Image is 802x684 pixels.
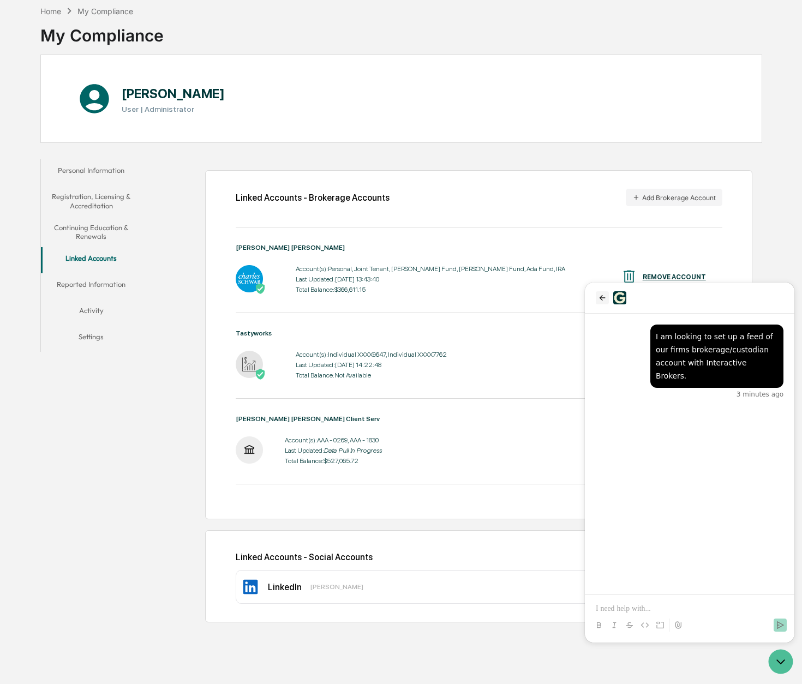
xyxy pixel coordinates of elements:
div: Total Balance: $366,611.15 [296,286,565,293]
button: Add Brokerage Account [626,189,722,206]
img: Active [255,283,266,294]
iframe: To enrich screen reader interactions, please activate Accessibility in Grammarly extension settings [767,648,797,677]
div: Account(s): AAA - 0269, AAA - 1830 [285,436,382,444]
div: Last Updated: [DATE] 13:43:40 [296,275,565,283]
button: Activity [41,299,141,326]
button: Reported Information [41,273,141,299]
div: Total Balance: $527,065.72 [285,457,382,465]
iframe: To enrich screen reader interactions, please activate Accessibility in Grammarly extension settings [585,283,794,643]
div: Linked Accounts - Brokerage Accounts [236,193,390,203]
div: REMOVE ACCOUNT [643,273,706,281]
img: REMOVE ACCOUNT [621,268,637,285]
img: Tastyworks - Active [236,351,263,378]
img: Morgan Stanley Client Serv - Data Pull In Progress [236,436,263,464]
img: Charles Schwab - Active [236,265,263,292]
div: Account(s): Individual XXXX9647, Individual XXXX7762 [296,351,447,358]
div: [PERSON_NAME] [PERSON_NAME] Client Serv [236,415,722,423]
img: Active [255,369,266,380]
div: Total Balance: Not Available [296,371,447,379]
button: Continuing Education & Renewals [41,217,141,248]
div: Last Updated: [285,447,382,454]
h1: [PERSON_NAME] [122,86,225,101]
h3: User | Administrator [122,105,225,113]
div: Home [40,7,61,16]
div: LinkedIn [268,582,302,592]
div: [PERSON_NAME] [310,583,363,591]
button: Registration, Licensing & Accreditation [41,185,141,217]
img: LinkedIn Icon [242,578,259,596]
div: [PERSON_NAME] [PERSON_NAME] [236,244,722,251]
div: My Compliance [77,7,133,16]
div: Tastyworks [236,329,722,337]
div: Linked Accounts - Social Accounts [236,548,722,566]
i: Data Pull In Progress [324,447,382,454]
div: My Compliance [40,17,164,45]
button: Personal Information [41,159,141,185]
button: Settings [41,326,141,352]
div: Account(s): Personal, Joint Tenant, [PERSON_NAME] Fund, [PERSON_NAME] Fund, Ada Fund, IRA [296,265,565,273]
button: Linked Accounts [41,247,141,273]
div: secondary tabs example [41,159,141,352]
div: Last Updated: [DATE] 14:22:48 [296,361,447,369]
